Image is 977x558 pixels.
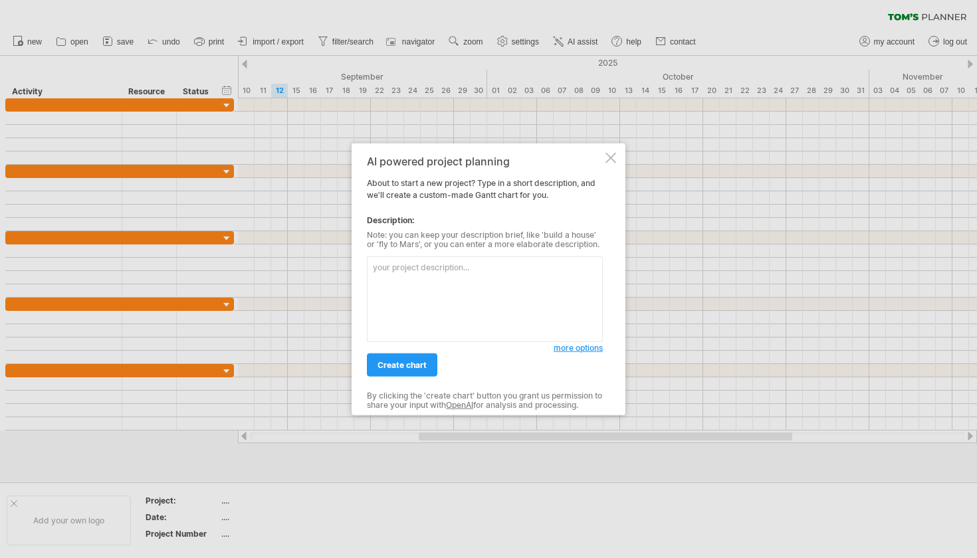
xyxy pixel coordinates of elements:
div: By clicking the 'create chart' button you grant us permission to share your input with for analys... [367,391,603,411]
div: AI powered project planning [367,155,603,167]
span: more options [554,343,603,353]
div: About to start a new project? Type in a short description, and we'll create a custom-made Gantt c... [367,155,603,403]
a: create chart [367,353,437,377]
div: Note: you can keep your description brief, like 'build a house' or 'fly to Mars', or you can ente... [367,231,603,250]
div: Description: [367,215,603,227]
a: more options [554,342,603,354]
span: create chart [378,360,427,370]
a: OpenAI [446,400,473,410]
